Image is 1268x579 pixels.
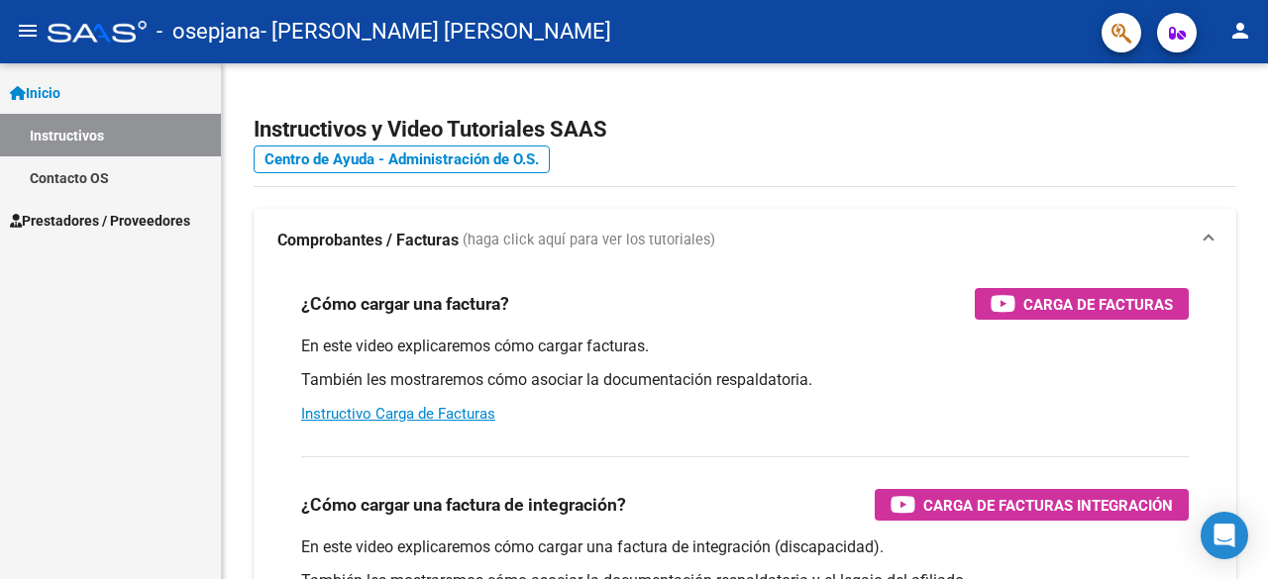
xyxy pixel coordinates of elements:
[277,230,459,251] strong: Comprobantes / Facturas
[261,10,611,53] span: - [PERSON_NAME] [PERSON_NAME]
[1201,512,1248,559] div: Open Intercom Messenger
[16,19,40,43] mat-icon: menu
[254,145,550,173] a: Centro de Ayuda - Administración de O.S.
[157,10,261,53] span: - osepjana
[975,288,1189,320] button: Carga de Facturas
[10,82,60,104] span: Inicio
[301,405,495,423] a: Instructivo Carga de Facturas
[301,536,1189,558] p: En este video explicaremos cómo cargar una factura de integración (discapacidad).
[301,369,1189,391] p: También les mostraremos cómo asociar la documentación respaldatoria.
[254,111,1236,148] h2: Instructivos y Video Tutoriales SAAS
[301,336,1189,357] p: En este video explicaremos cómo cargar facturas.
[301,290,509,318] h3: ¿Cómo cargar una factura?
[923,493,1173,518] span: Carga de Facturas Integración
[301,491,626,519] h3: ¿Cómo cargar una factura de integración?
[1023,292,1173,317] span: Carga de Facturas
[254,209,1236,272] mat-expansion-panel-header: Comprobantes / Facturas (haga click aquí para ver los tutoriales)
[10,210,190,232] span: Prestadores / Proveedores
[875,489,1189,521] button: Carga de Facturas Integración
[463,230,715,251] span: (haga click aquí para ver los tutoriales)
[1228,19,1252,43] mat-icon: person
